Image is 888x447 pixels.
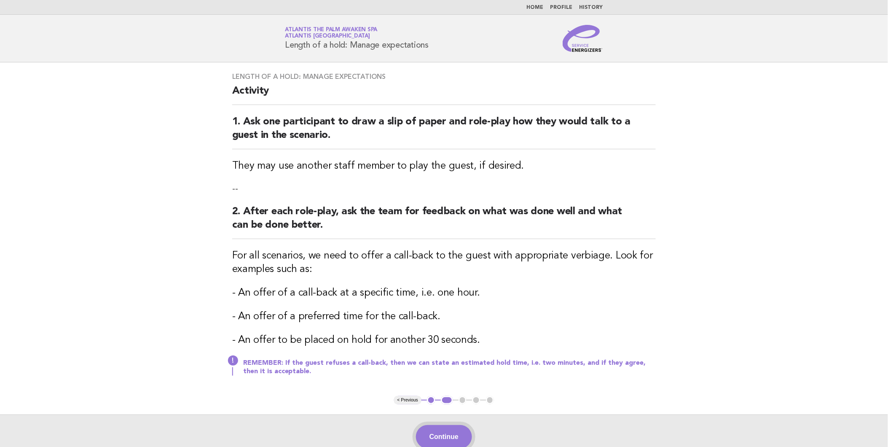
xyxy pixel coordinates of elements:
[285,27,378,39] a: Atlantis The Palm Awaken SpaAtlantis [GEOGRAPHIC_DATA]
[394,396,421,404] button: < Previous
[550,5,573,10] a: Profile
[232,73,656,81] h3: Length of a hold: Manage expectations
[232,84,656,105] h2: Activity
[232,159,656,173] h3: They may use another staff member to play the guest, if desired.
[232,310,656,323] h3: - An offer of a preferred time for the call-back.
[232,115,656,149] h2: 1. Ask one participant to draw a slip of paper and role-play how they would talk to a guest in th...
[563,25,603,52] img: Service Energizers
[232,286,656,300] h3: - An offer of a call-back at a specific time, i.e. one hour.
[232,205,656,239] h2: 2. After each role-play, ask the team for feedback on what was done well and what can be done bet...
[232,249,656,276] h3: For all scenarios, we need to offer a call-back to the guest with appropriate verbiage. Look for ...
[285,27,429,49] h1: Length of a hold: Manage expectations
[441,396,453,404] button: 2
[243,359,656,376] p: REMEMBER: If the guest refuses a call-back, then we can state an estimated hold time, i.e. two mi...
[232,183,656,195] p: --
[579,5,603,10] a: History
[285,34,370,39] span: Atlantis [GEOGRAPHIC_DATA]
[232,334,656,347] h3: - An offer to be placed on hold for another 30 seconds.
[427,396,435,404] button: 1
[527,5,544,10] a: Home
